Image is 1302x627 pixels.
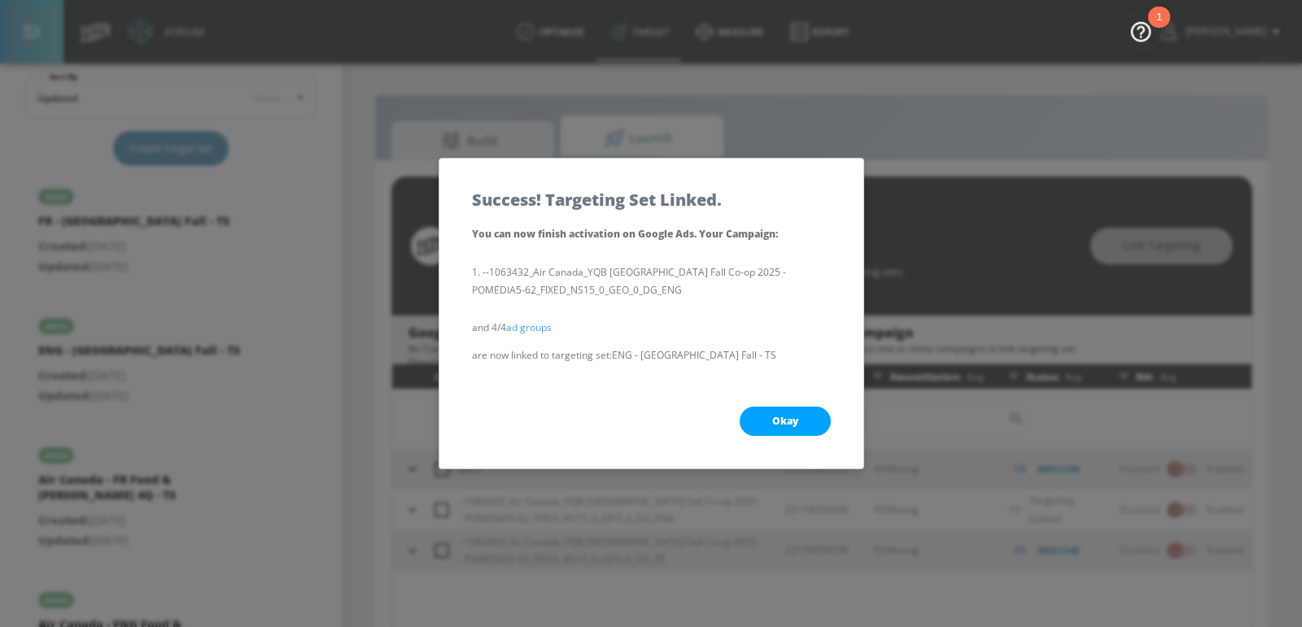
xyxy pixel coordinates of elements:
[472,263,831,299] li: --1063432_Air Canada_YQB [GEOGRAPHIC_DATA] Fall Co-op 2025 - POMEDIA5-62_FIXED_NS15_0_GEO_0_DG_ENG
[740,407,831,436] button: Okay
[472,319,831,337] p: and 4/4
[772,415,798,428] span: Okay
[472,191,722,208] h5: Success! Targeting Set Linked.
[472,224,831,244] p: You can now finish activation on Google Ads. Your Campaign :
[1118,8,1164,54] button: Open Resource Center, 1 new notification
[472,346,831,364] p: are now linked to targeting set: ENG - [GEOGRAPHIC_DATA] Fall - TS
[506,320,552,334] a: ad groups
[1156,17,1162,38] div: 1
